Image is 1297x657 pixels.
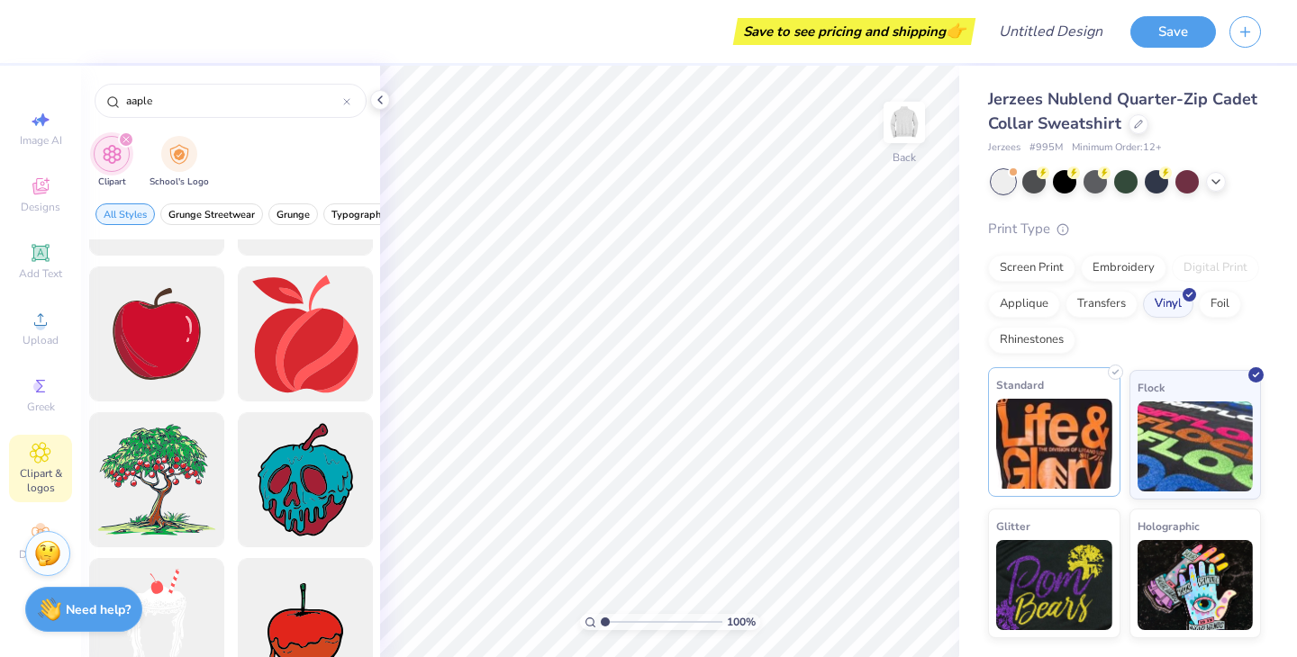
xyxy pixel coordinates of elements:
[150,136,209,189] div: filter for School's Logo
[66,601,131,618] strong: Need help?
[996,517,1030,535] span: Glitter
[27,400,55,414] span: Greek
[323,203,395,225] button: filter button
[1199,291,1241,318] div: Foil
[19,266,62,281] span: Add Text
[886,104,922,140] img: Back
[104,208,147,221] span: All Styles
[23,333,59,347] span: Upload
[95,203,155,225] button: filter button
[996,375,1044,394] span: Standard
[988,88,1257,134] span: Jerzees Nublend Quarter-Zip Cadet Collar Sweatshirt
[996,399,1112,489] img: Standard
[988,140,1020,156] span: Jerzees
[1138,540,1254,630] img: Holographic
[277,208,310,221] span: Grunge
[20,133,62,148] span: Image AI
[893,149,916,166] div: Back
[169,144,189,165] img: School's Logo Image
[738,18,971,45] div: Save to see pricing and shipping
[1072,140,1162,156] span: Minimum Order: 12 +
[150,175,209,189] span: School's Logo
[1138,378,1165,397] span: Flock
[268,203,318,225] button: filter button
[150,136,209,189] button: filter button
[1138,401,1254,491] img: Flock
[94,136,130,189] div: filter for Clipart
[9,466,72,495] span: Clipart & logos
[168,208,255,221] span: Grunge Streetwear
[996,540,1112,630] img: Glitter
[1130,16,1216,48] button: Save
[1143,291,1193,318] div: Vinyl
[21,200,60,214] span: Designs
[1029,140,1063,156] span: # 995M
[1066,291,1138,318] div: Transfers
[946,20,966,41] span: 👉
[1172,255,1259,282] div: Digital Print
[984,13,1117,49] input: Untitled Design
[1081,255,1166,282] div: Embroidery
[988,219,1261,239] div: Print Type
[98,175,126,189] span: Clipart
[102,144,122,165] img: Clipart Image
[988,291,1060,318] div: Applique
[988,255,1075,282] div: Screen Print
[331,208,386,221] span: Typography
[160,203,263,225] button: filter button
[1138,517,1200,535] span: Holographic
[124,92,343,110] input: Try "Stars"
[19,547,62,562] span: Decorate
[988,327,1075,354] div: Rhinestones
[94,136,130,189] button: filter button
[727,614,756,630] span: 100 %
